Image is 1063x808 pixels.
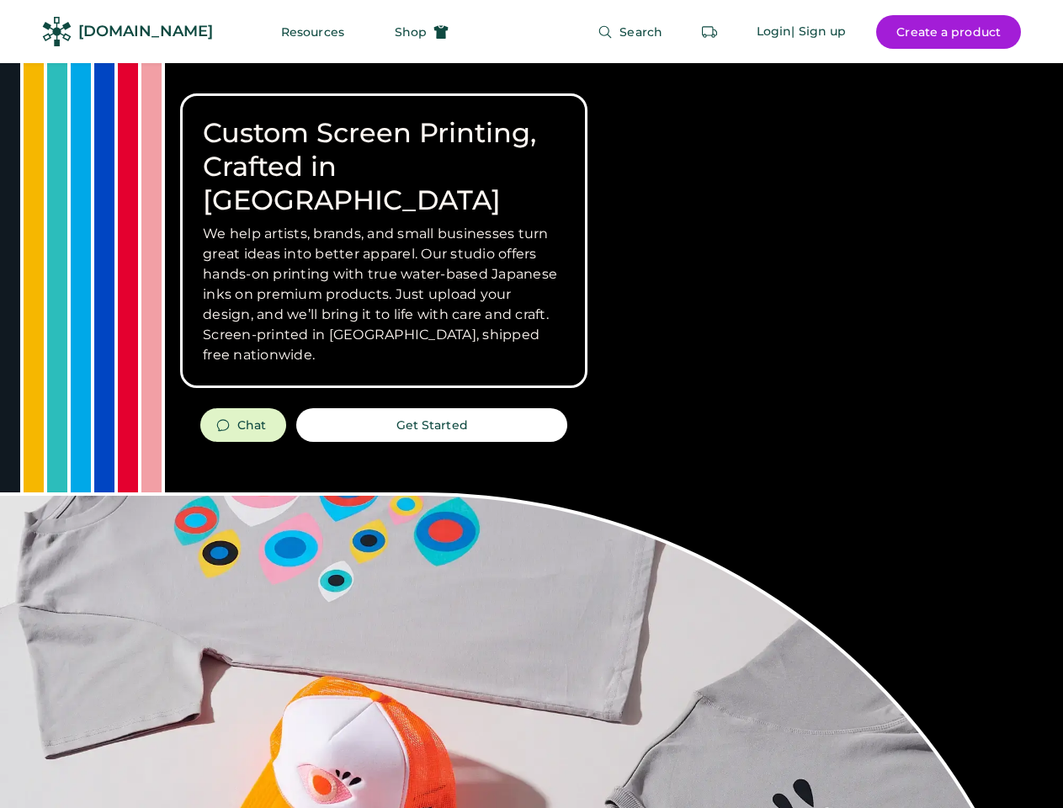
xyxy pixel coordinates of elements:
[42,17,72,46] img: Rendered Logo - Screens
[577,15,683,49] button: Search
[791,24,846,40] div: | Sign up
[261,15,364,49] button: Resources
[375,15,469,49] button: Shop
[203,224,565,365] h3: We help artists, brands, and small businesses turn great ideas into better apparel. Our studio of...
[296,408,567,442] button: Get Started
[757,24,792,40] div: Login
[395,26,427,38] span: Shop
[78,21,213,42] div: [DOMAIN_NAME]
[619,26,662,38] span: Search
[203,116,565,217] h1: Custom Screen Printing, Crafted in [GEOGRAPHIC_DATA]
[693,15,726,49] button: Retrieve an order
[876,15,1021,49] button: Create a product
[200,408,286,442] button: Chat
